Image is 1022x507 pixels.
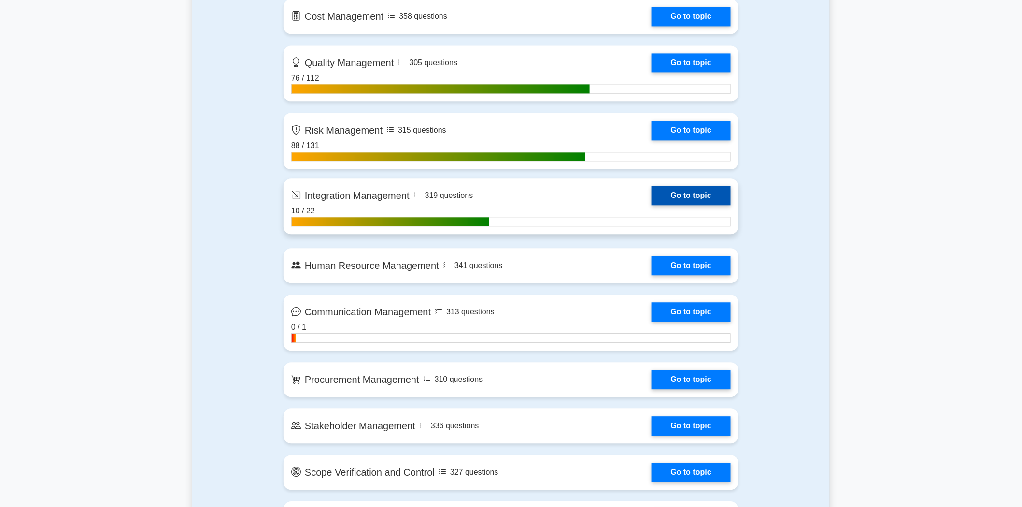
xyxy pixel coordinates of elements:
a: Go to topic [652,53,731,72]
a: Go to topic [652,256,731,275]
a: Go to topic [652,7,731,26]
a: Go to topic [652,302,731,322]
a: Go to topic [652,121,731,140]
a: Go to topic [652,186,731,205]
a: Go to topic [652,463,731,482]
a: Go to topic [652,370,731,389]
a: Go to topic [652,416,731,436]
